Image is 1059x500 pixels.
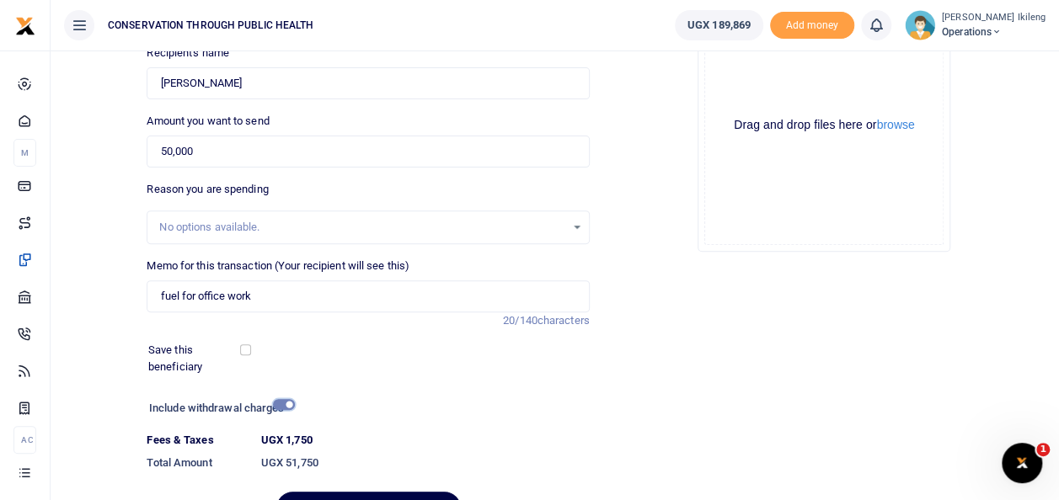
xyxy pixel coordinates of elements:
label: UGX 1,750 [261,432,313,449]
h6: Total Amount [147,456,247,470]
span: CONSERVATION THROUGH PUBLIC HEALTH [101,18,320,33]
h6: Include withdrawal charges [149,402,287,415]
span: 1 [1036,443,1050,456]
span: 20/140 [503,314,538,327]
label: Memo for this transaction (Your recipient will see this) [147,258,409,274]
input: Loading name... [147,67,589,99]
small: [PERSON_NAME] Ikileng [942,11,1046,25]
label: Reason you are spending [147,181,268,198]
li: Ac [13,426,36,454]
span: characters [538,314,590,327]
label: Recipient's name [147,45,229,61]
li: M [13,139,36,167]
label: Amount you want to send [147,113,269,130]
input: UGX [147,136,589,168]
iframe: Intercom live chat [1002,443,1042,483]
dt: Fees & Taxes [140,432,254,449]
button: browse [876,119,914,130]
li: Wallet ballance [668,10,770,40]
span: UGX 189,869 [687,17,751,34]
a: Add money [770,18,854,30]
div: No options available. [159,219,564,236]
input: Enter extra information [147,280,589,312]
img: logo-small [15,16,35,36]
h6: UGX 51,750 [261,456,590,470]
li: Toup your wallet [770,12,854,40]
a: profile-user [PERSON_NAME] Ikileng Operations [905,10,1046,40]
a: UGX 189,869 [675,10,763,40]
span: Operations [942,24,1046,40]
label: Save this beneficiary [148,342,243,375]
div: Drag and drop files here or [705,117,943,133]
a: logo-small logo-large logo-large [15,19,35,31]
span: Add money [770,12,854,40]
img: profile-user [905,10,935,40]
